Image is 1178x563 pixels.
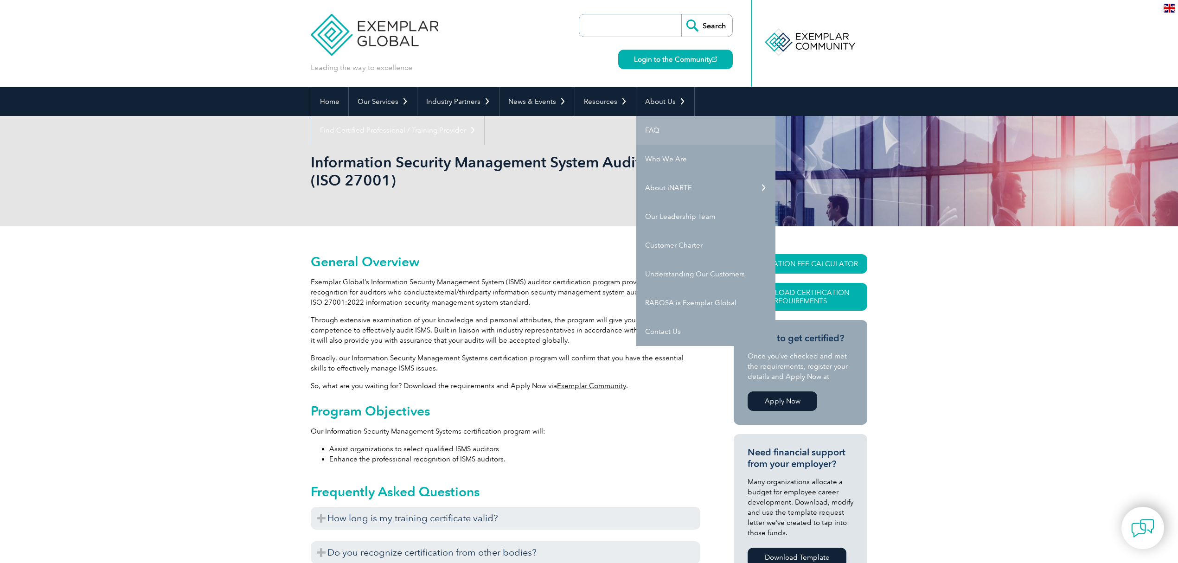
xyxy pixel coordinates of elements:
[1164,4,1175,13] img: en
[734,283,867,311] a: Download Certification Requirements
[329,454,700,464] li: Enhance the professional recognition of ISMS auditors.
[474,288,679,296] span: party information security management system audits based on
[636,288,775,317] a: RABQSA is Exemplar Global
[311,277,700,307] p: Exemplar Global’s Information Security Management System (ISMS) auditor certification program pro...
[349,87,417,116] a: Our Services
[311,315,700,345] p: Through extensive examination of your knowledge and personal attributes, the program will give yo...
[748,477,853,538] p: Many organizations allocate a budget for employee career development. Download, modify and use th...
[636,116,775,145] a: FAQ
[311,63,412,73] p: Leading the way to excellence
[311,153,667,189] h1: Information Security Management System Auditor (ISO 27001)
[748,391,817,411] a: Apply Now
[430,288,474,296] span: external/third
[734,254,867,274] a: CERTIFICATION FEE CALCULATOR
[748,447,853,470] h3: Need financial support from your employer?
[311,426,700,436] p: Our Information Security Management Systems certification program will:
[329,444,700,454] li: Assist organizations to select qualified ISMS auditors
[636,202,775,231] a: Our Leadership Team
[1131,517,1154,540] img: contact-chat.png
[311,353,700,373] p: Broadly, our Information Security Management Systems certification program will confirm that you ...
[748,351,853,382] p: Once you’ve checked and met the requirements, register your details and Apply Now at
[636,260,775,288] a: Understanding Our Customers
[748,333,853,344] h3: Ready to get certified?
[311,484,700,499] h2: Frequently Asked Questions
[311,116,485,145] a: Find Certified Professional / Training Provider
[636,145,775,173] a: Who We Are
[311,381,700,391] p: So, what are you waiting for? Download the requirements and Apply Now via .
[636,231,775,260] a: Customer Charter
[557,382,626,390] a: Exemplar Community
[311,254,700,269] h2: General Overview
[712,57,717,62] img: open_square.png
[311,87,348,116] a: Home
[311,507,700,530] h3: How long is my training certificate valid?
[499,87,575,116] a: News & Events
[681,14,732,37] input: Search
[636,173,775,202] a: About iNARTE
[575,87,636,116] a: Resources
[636,87,694,116] a: About Us
[636,317,775,346] a: Contact Us
[417,87,499,116] a: Industry Partners
[311,403,700,418] h2: Program Objectives
[618,50,733,69] a: Login to the Community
